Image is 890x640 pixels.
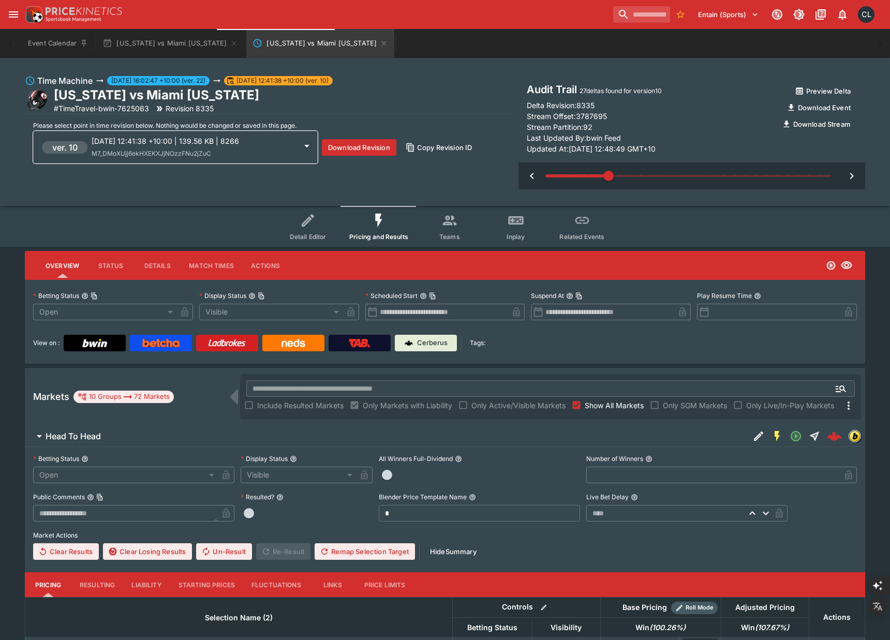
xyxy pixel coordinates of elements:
[54,87,259,103] h2: Copy To Clipboard
[46,7,122,15] img: PriceKinetics
[166,103,214,114] p: Revision 8335
[826,260,836,271] svg: Open
[405,339,413,347] img: Cerberus
[681,603,718,612] span: Roll Mode
[199,304,343,320] div: Visible
[849,430,861,442] img: bwin
[781,99,857,116] button: Download Event
[420,292,427,300] button: Scheduled StartCopy To Clipboard
[37,75,93,87] h6: Time Machine
[241,467,356,483] div: Visible
[275,206,615,247] div: Event type filters
[672,6,689,23] button: No Bookmarks
[46,431,101,442] h6: Head To Head
[142,339,180,347] img: Betcha
[645,455,652,463] button: Number of Winners
[842,399,855,412] svg: More
[170,572,243,597] button: Starting Prices
[134,253,181,278] button: Details
[671,602,718,614] div: Show/hide Price Roll mode configuration.
[33,493,85,501] p: Public Comments
[527,83,776,96] h4: Audit Trail
[469,494,476,501] button: Blender Price Template Name
[363,400,452,411] span: Only Markets with Liability
[790,430,802,442] svg: Open
[832,379,850,398] button: Open
[71,572,123,597] button: Resulting
[25,426,749,446] button: Head To Head
[537,601,551,614] button: Bulk edit
[840,259,853,272] svg: Visible
[322,139,396,156] button: Download Revision
[827,429,841,443] div: bfedd5ad-e110-4df7-a907-63b0f42f91b3
[349,339,370,347] img: TabNZ
[241,454,288,463] p: Display Status
[33,543,99,560] button: Clear Results
[855,3,878,26] button: Chad Liu
[23,4,43,25] img: PriceKinetics Logo
[749,427,768,445] button: Edit Detail
[585,400,644,411] span: Show All Markets
[33,335,60,351] label: View on :
[417,338,448,348] p: Cerberus
[768,5,787,24] button: Connected to PK
[276,494,284,501] button: Resulted?
[400,139,479,156] button: Copy Revision ID
[33,391,69,403] h5: Markets
[257,400,344,411] span: Include Resulted Markets
[82,339,107,347] img: Bwin
[37,253,87,278] button: Overview
[81,292,88,300] button: Betting StatusCopy To Clipboard
[754,292,761,300] button: Play Resume Time
[241,493,274,501] p: Resulted?
[281,339,305,347] img: Neds
[25,88,50,113] img: american_football.png
[246,29,394,58] button: Wisconsin vs Miami Ohio
[527,111,776,154] p: Stream Offset: 3787695 Stream Partition: 92 Last Updated By: bwin Feed Updated At: [DATE] 12:48:4...
[424,543,483,560] button: HideSummary
[580,87,662,95] span: 27 deltas found for version 10
[559,233,604,241] span: Related Events
[790,83,857,99] button: Preview Delta
[663,400,727,411] span: Only SGM Markets
[531,291,564,300] p: Suspend At
[631,494,638,501] button: Live Bet Delay
[81,455,88,463] button: Betting Status
[309,572,356,597] button: Links
[232,76,333,85] span: [DATE] 12:41:38 +10:00 (ver. 10)
[194,612,284,624] span: Selection Name (2)
[586,493,629,501] p: Live Bet Delay
[768,427,787,445] button: SGM Enabled
[96,29,244,58] button: [US_STATE] vs Miami [US_STATE]
[243,572,309,597] button: Fluctuations
[618,601,671,614] div: Base Pricing
[356,572,414,597] button: Price Limits
[527,100,595,111] p: Delta Revision: 8335
[697,291,752,300] p: Play Resume Time
[379,493,467,501] p: Blender Price Template Name
[33,122,296,129] span: Please select point in time revision below. Nothing would be changed or saved in this page.
[379,454,453,463] p: All Winners Full-Dividend
[586,454,643,463] p: Number of Winners
[33,291,79,300] p: Betting Status
[507,233,525,241] span: Inplay
[429,292,436,300] button: Copy To Clipboard
[290,233,327,241] span: Detail Editor
[858,6,874,23] div: Chad Liu
[471,400,566,411] span: Only Active/Visible Markets
[290,455,297,463] button: Display Status
[87,253,134,278] button: Status
[4,5,23,24] button: open drawer
[827,429,841,443] img: logo-cerberus--red.svg
[315,543,415,560] button: Remap Selection Target
[107,76,210,85] span: [DATE] 16:02:47 +10:00 (ver. 22)
[96,494,103,501] button: Copy To Clipboard
[248,292,256,300] button: Display StatusCopy To Clipboard
[811,5,830,24] button: Documentation
[33,304,176,320] div: Open
[539,621,593,634] span: Visibility
[54,103,149,114] p: Copy To Clipboard
[566,292,573,300] button: Suspend AtCopy To Clipboard
[365,291,418,300] p: Scheduled Start
[777,116,857,132] button: Download Stream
